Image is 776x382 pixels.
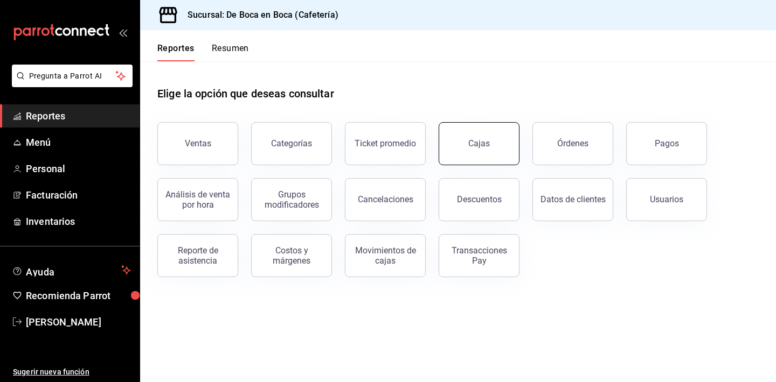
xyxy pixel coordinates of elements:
div: Usuarios [650,194,683,204]
button: Grupos modificadores [251,178,332,221]
button: Resumen [212,43,249,61]
span: Personal [26,161,131,176]
div: Descuentos [457,194,502,204]
div: Análisis de venta por hora [164,189,231,210]
div: Categorías [271,138,312,148]
button: Datos de clientes [532,178,613,221]
button: Cancelaciones [345,178,426,221]
div: Órdenes [557,138,588,148]
button: Usuarios [626,178,707,221]
div: Ticket promedio [355,138,416,148]
button: Movimientos de cajas [345,234,426,277]
button: Análisis de venta por hora [157,178,238,221]
button: open_drawer_menu [119,28,127,37]
button: Ticket promedio [345,122,426,165]
button: Reportes [157,43,195,61]
a: Pregunta a Parrot AI [8,78,133,89]
button: Costos y márgenes [251,234,332,277]
button: Descuentos [439,178,519,221]
span: Menú [26,135,131,150]
div: Datos de clientes [541,194,606,204]
span: [PERSON_NAME] [26,315,131,329]
h1: Elige la opción que deseas consultar [157,86,334,102]
span: Sugerir nueva función [13,366,131,378]
div: Cajas [468,137,490,150]
div: Reporte de asistencia [164,245,231,266]
button: Ventas [157,122,238,165]
div: Movimientos de cajas [352,245,419,266]
button: Categorías [251,122,332,165]
span: Recomienda Parrot [26,288,131,303]
span: Reportes [26,109,131,123]
div: navigation tabs [157,43,249,61]
div: Pagos [655,138,679,148]
div: Transacciones Pay [446,245,512,266]
div: Grupos modificadores [258,189,325,210]
button: Reporte de asistencia [157,234,238,277]
span: Pregunta a Parrot AI [29,70,116,82]
button: Pagos [626,122,707,165]
span: Ayuda [26,264,117,277]
span: Facturación [26,188,131,202]
h3: Sucursal: De Boca en Boca (Cafetería) [179,9,338,22]
div: Cancelaciones [358,194,413,204]
button: Órdenes [532,122,613,165]
span: Inventarios [26,214,131,229]
button: Pregunta a Parrot AI [12,65,133,87]
div: Costos y márgenes [258,245,325,266]
button: Transacciones Pay [439,234,519,277]
a: Cajas [439,122,519,165]
div: Ventas [185,138,211,148]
